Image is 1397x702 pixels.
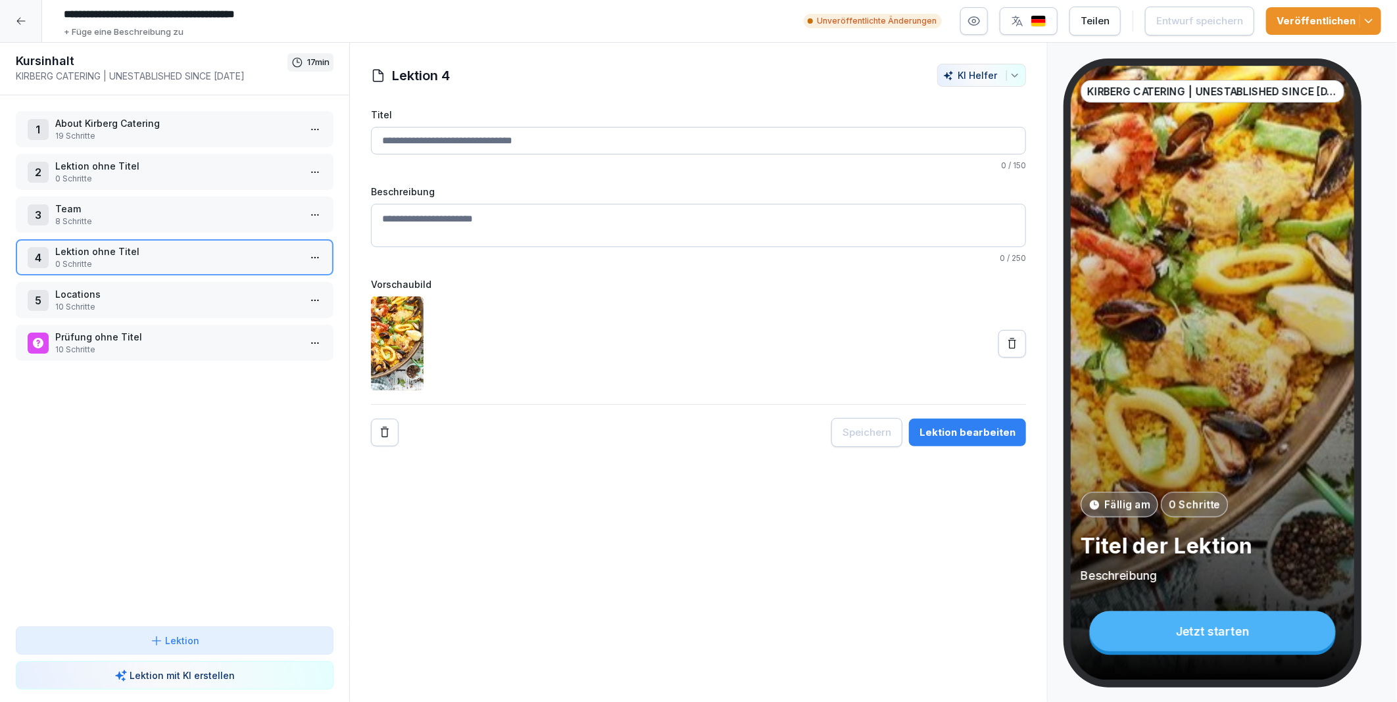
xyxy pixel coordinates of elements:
div: 5Locations10 Schritte [16,282,333,318]
div: Jetzt starten [1090,611,1336,651]
button: Entwurf speichern [1145,7,1254,35]
img: uuo0rlbwgkotfk4r7paatibo.png [371,296,424,391]
p: 10 Schritte [55,344,299,356]
p: Lektion mit KI erstellen [130,668,235,682]
p: KIRBERG CATERING | UNESTABLISHED SINCE [DATE] [1087,83,1338,99]
p: KIRBERG CATERING | UNESTABLISHED SINCE [DATE] [16,69,287,83]
p: Prüfung ohne Titel [55,330,299,344]
button: Lektion [16,626,333,655]
div: Lektion bearbeiten [919,425,1016,440]
button: KI Helfer [937,64,1026,87]
div: Prüfung ohne Titel10 Schritte [16,325,333,361]
p: 0 Schritte [55,173,299,185]
p: 0 Schritte [1169,497,1220,512]
div: 4 [28,247,49,268]
div: 5 [28,290,49,311]
p: Lektion ohne Titel [55,245,299,258]
span: 0 [1001,160,1006,170]
p: Fällig am [1105,497,1150,512]
p: / 250 [371,252,1026,264]
h1: Lektion 4 [392,66,450,85]
div: Veröffentlichen [1277,14,1371,28]
p: About Kirberg Catering [55,116,299,130]
div: 3 [28,204,49,225]
p: Locations [55,287,299,301]
div: 4Lektion ohne Titel0 Schritte [16,239,333,275]
div: 1 [28,119,49,140]
img: de.svg [1031,15,1046,28]
label: Vorschaubild [371,277,1026,291]
h1: Kursinhalt [16,53,287,69]
p: 10 Schritte [55,301,299,313]
button: Lektion bearbeiten [909,419,1026,446]
span: 0 [1000,253,1005,263]
label: Beschreibung [371,185,435,199]
p: Beschreibung [1081,568,1344,584]
div: 2Lektion ohne Titel0 Schritte [16,154,333,190]
button: Speichern [831,418,902,447]
div: Entwurf speichern [1156,14,1243,28]
p: 19 Schritte [55,130,299,142]
p: Lektion [166,634,200,647]
button: Teilen [1069,7,1121,35]
div: KI Helfer [943,70,1020,81]
div: 1About Kirberg Catering19 Schritte [16,111,333,147]
div: 2 [28,162,49,183]
div: Speichern [843,425,891,440]
button: Lektion mit KI erstellen [16,661,333,690]
p: 0 Schritte [55,258,299,270]
p: Team [55,202,299,216]
p: Unveröffentlichte Änderungen [817,15,937,27]
p: / 150 [371,160,1026,172]
p: 8 Schritte [55,216,299,227]
button: Remove [371,419,399,446]
p: Lektion ohne Titel [55,159,299,173]
p: + Füge eine Beschreibung zu [64,26,184,39]
div: 3Team8 Schritte [16,197,333,233]
div: Teilen [1081,14,1110,28]
label: Titel [371,108,1026,122]
button: Veröffentlichen [1266,7,1381,35]
p: 17 min [307,56,330,69]
p: Titel der Lektion [1081,532,1344,559]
